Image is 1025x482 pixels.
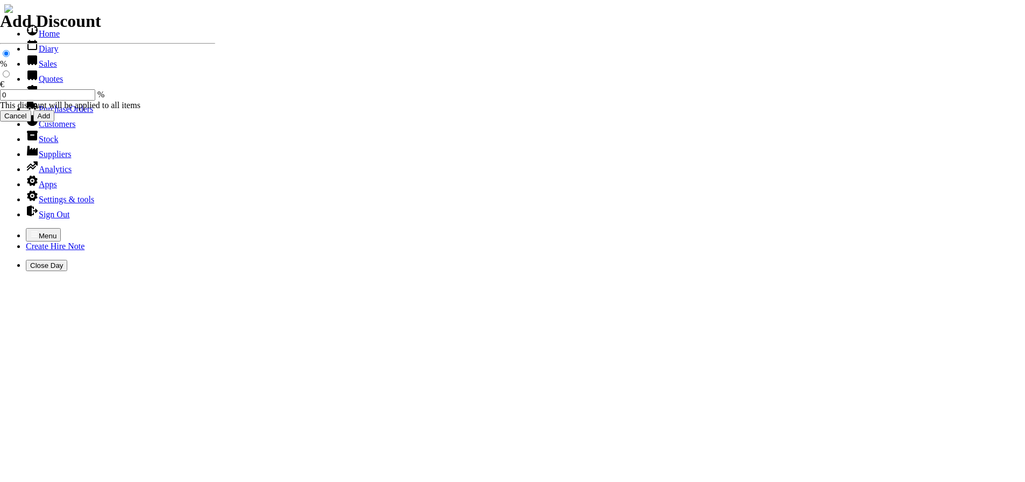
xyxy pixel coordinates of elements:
input: Add [33,110,55,122]
input: % [3,50,10,57]
li: Sales [26,54,1021,69]
a: Suppliers [26,150,71,159]
a: Sign Out [26,210,69,219]
a: Analytics [26,165,72,174]
a: Settings & tools [26,195,94,204]
li: Suppliers [26,144,1021,159]
span: % [97,90,104,99]
button: Menu [26,228,61,242]
li: Stock [26,129,1021,144]
li: Hire Notes [26,84,1021,99]
input: € [3,70,10,77]
a: Apps [26,180,57,189]
a: Create Hire Note [26,242,84,251]
a: Customers [26,119,75,129]
button: Close Day [26,260,67,271]
a: Stock [26,134,58,144]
